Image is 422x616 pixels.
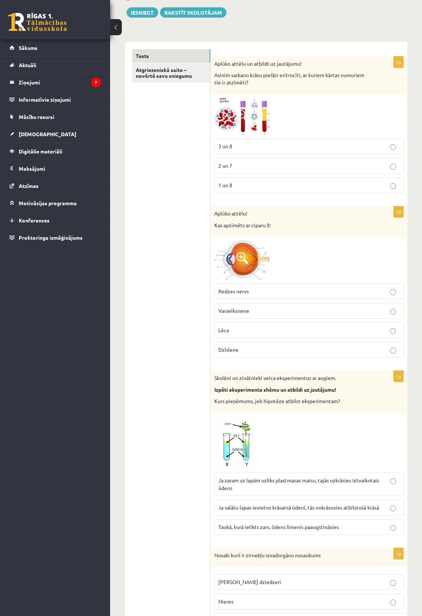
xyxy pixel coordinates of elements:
[10,195,101,211] a: Motivācijas programma
[10,212,101,229] a: Konferences
[19,74,101,91] legend: Ziņojumi
[214,60,367,68] p: Aplūko attēlu un atbildi uz jautājumu!
[160,7,226,18] a: Rakstīt skolotājam
[10,74,101,91] a: Ziņojumi7
[218,143,232,149] span: 3 un 8
[214,240,269,280] img: 1.png
[214,210,367,217] p: Aplūko attēlu!
[91,77,101,87] i: 7
[390,525,396,531] input: Taukā, kurā ielikts zars, ūdens līmenis paaugstināsies
[214,417,269,469] img: 1.png
[390,309,396,315] input: Varavīksnene
[393,206,404,218] p: 1p
[10,39,101,56] a: Sākums
[218,327,229,333] span: Lēca
[19,113,54,120] span: Mācību resursi
[8,13,67,31] a: Rīgas 1. Tālmācības vidusskola
[218,477,379,491] span: Ja zaram uz lapām uzliks plastmasas maisu, tajās uzkrāsies iztvaikotais ūdens
[19,148,62,155] span: Digitālie materiāli
[214,386,336,393] strong: Izpēti eksperimenta shēmu un atbildi uz jautājumu!
[19,62,36,68] span: Aktuāli
[218,182,232,188] span: 1 un 8
[390,328,396,334] input: Lēca
[390,580,396,586] input: [PERSON_NAME] dziedzeri
[390,478,396,484] input: Ja zaram uz lapām uzliks plastmasas maisu, tajās uzkrāsies iztvaikotais ūdens
[214,398,367,405] p: Kurs pieņēmums, jeb hipotēze atbilst eksperimentam?
[10,160,101,177] a: Maksājumi
[218,598,233,605] span: Nieres
[218,579,281,585] span: [PERSON_NAME] dziedzeri
[10,57,101,73] a: Aktuāli
[19,182,39,189] span: Atzīmes
[132,63,210,83] a: Atgriezeniskā saite – novērtē savu sniegumu
[218,307,249,314] span: Varavīksnene
[390,348,396,354] input: Dzīslene
[132,49,210,63] a: Tests
[390,183,396,189] input: 1 un 8
[19,217,50,224] span: Konferences
[19,131,76,137] span: [DEMOGRAPHIC_DATA]
[19,200,77,206] span: Motivācijas programma
[218,162,232,169] span: 2 un 7
[10,143,101,160] a: Digitālie materiāli
[214,552,367,559] p: Nosaki kurš ir zirnekļu izvadorgānu nosaukums
[218,504,379,511] span: Ja salātu lapas ievietos krāsainā ūdenī, tās nokrāsosies atbilstošā krāsā
[390,289,396,295] input: Redzes nervs
[218,288,249,294] span: Redzes nervs
[10,177,101,194] a: Atzīmes
[10,108,101,125] a: Mācību resursi
[393,56,404,68] p: 1p
[10,126,101,142] a: [DEMOGRAPHIC_DATA]
[19,44,37,51] span: Sākums
[10,229,101,246] a: Proktoringa izmēģinājums
[390,144,396,150] input: 3 un 8
[393,548,404,559] p: 1p
[19,160,101,177] legend: Maksājumi
[218,346,239,353] span: Dzīslene
[127,7,158,18] button: Iesniegt
[390,164,396,170] input: 2 un 7
[10,91,101,108] a: Informatīvie ziņojumi
[19,234,83,241] span: Proktoringa izmēģinājums
[214,222,367,229] p: Kas apzīmēts ar ciparu 8:
[390,599,396,605] input: Nieres
[390,506,396,511] input: Ja salātu lapas ievietos krāsainā ūdenī, tās nokrāsosies atbilstošā krāsā
[214,374,367,382] p: Skolēni un zinātnieki veica eksperimentus ar augiem.
[214,98,269,135] img: 1.png
[19,91,101,108] legend: Informatīvie ziņojumi
[393,370,404,382] p: 1p
[214,72,367,86] p: Asinīm sarkano krāsu piešķir eritrocīti, ar kuriem kārtas numuriem tie ir atzīmēti?
[218,523,339,530] span: Taukā, kurā ielikts zars, ūdens līmenis paaugstināsies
